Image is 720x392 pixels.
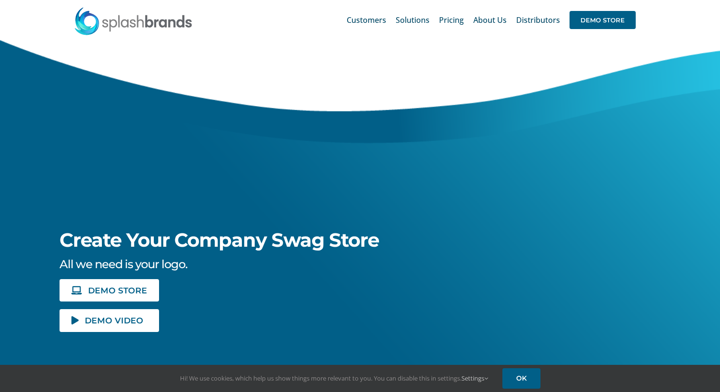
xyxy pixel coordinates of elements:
span: DEMO STORE [570,11,636,29]
a: DEMO STORE [570,5,636,35]
nav: Main Menu [347,5,636,35]
span: All we need is your logo. [60,257,187,271]
span: About Us [473,16,507,24]
span: DEMO STORE [88,286,147,294]
span: DEMO VIDEO [85,316,143,324]
a: Settings [461,374,488,382]
a: Distributors [516,5,560,35]
span: Customers [347,16,386,24]
span: Solutions [396,16,430,24]
span: Pricing [439,16,464,24]
a: OK [502,368,540,389]
span: Create Your Company Swag Store [60,228,379,251]
img: SplashBrands.com Logo [74,7,193,35]
span: Hi! We use cookies, which help us show things more relevant to you. You can disable this in setti... [180,374,488,382]
a: DEMO STORE [60,279,159,302]
span: Distributors [516,16,560,24]
a: Pricing [439,5,464,35]
a: Customers [347,5,386,35]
